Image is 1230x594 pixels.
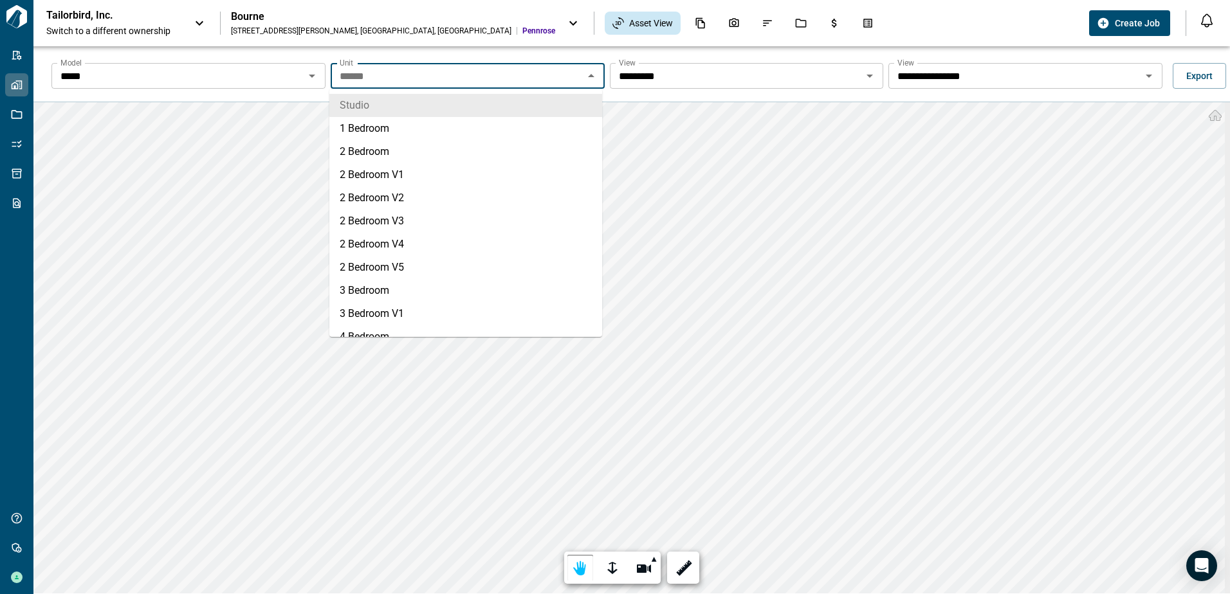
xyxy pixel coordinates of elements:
button: Close [582,67,600,85]
button: Open [303,67,321,85]
li: 2 Bedroom V3 [329,210,602,233]
li: 2 Bedroom [329,140,602,163]
div: Bourne [231,10,555,23]
li: 2 Bedroom V4 [329,233,602,256]
div: Budgets [821,12,848,34]
span: Switch to a different ownership [46,24,181,37]
span: Create Job [1115,17,1160,30]
li: 3 Bedroom V1 [329,302,602,325]
label: View [619,57,636,68]
div: Takeoff Center [854,12,881,34]
li: Studio [329,94,602,117]
li: 4 Bedroom [329,325,602,348]
div: Photos [721,12,748,34]
span: Export [1186,69,1213,82]
div: [STREET_ADDRESS][PERSON_NAME] , [GEOGRAPHIC_DATA] , [GEOGRAPHIC_DATA] [231,26,511,36]
span: Asset View [629,17,673,30]
li: 3 Bedroom [329,279,602,302]
li: 1 Bedroom [329,117,602,140]
div: Jobs [787,12,814,34]
button: Open notification feed [1197,10,1217,31]
p: Tailorbird, Inc. [46,9,162,22]
li: 2 Bedroom V5 [329,256,602,279]
button: Create Job [1089,10,1170,36]
button: Export [1173,63,1226,89]
div: Documents [687,12,714,34]
li: 2 Bedroom V1 [329,163,602,186]
label: Unit [340,57,353,68]
button: Open [861,67,879,85]
div: Open Intercom Messenger [1186,550,1217,581]
label: Model [60,57,82,68]
li: 2 Bedroom V2 [329,186,602,210]
span: Pennrose [522,26,555,36]
div: Issues & Info [754,12,781,34]
button: Open [1140,67,1158,85]
div: Asset View [605,12,681,35]
label: View [897,57,914,68]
